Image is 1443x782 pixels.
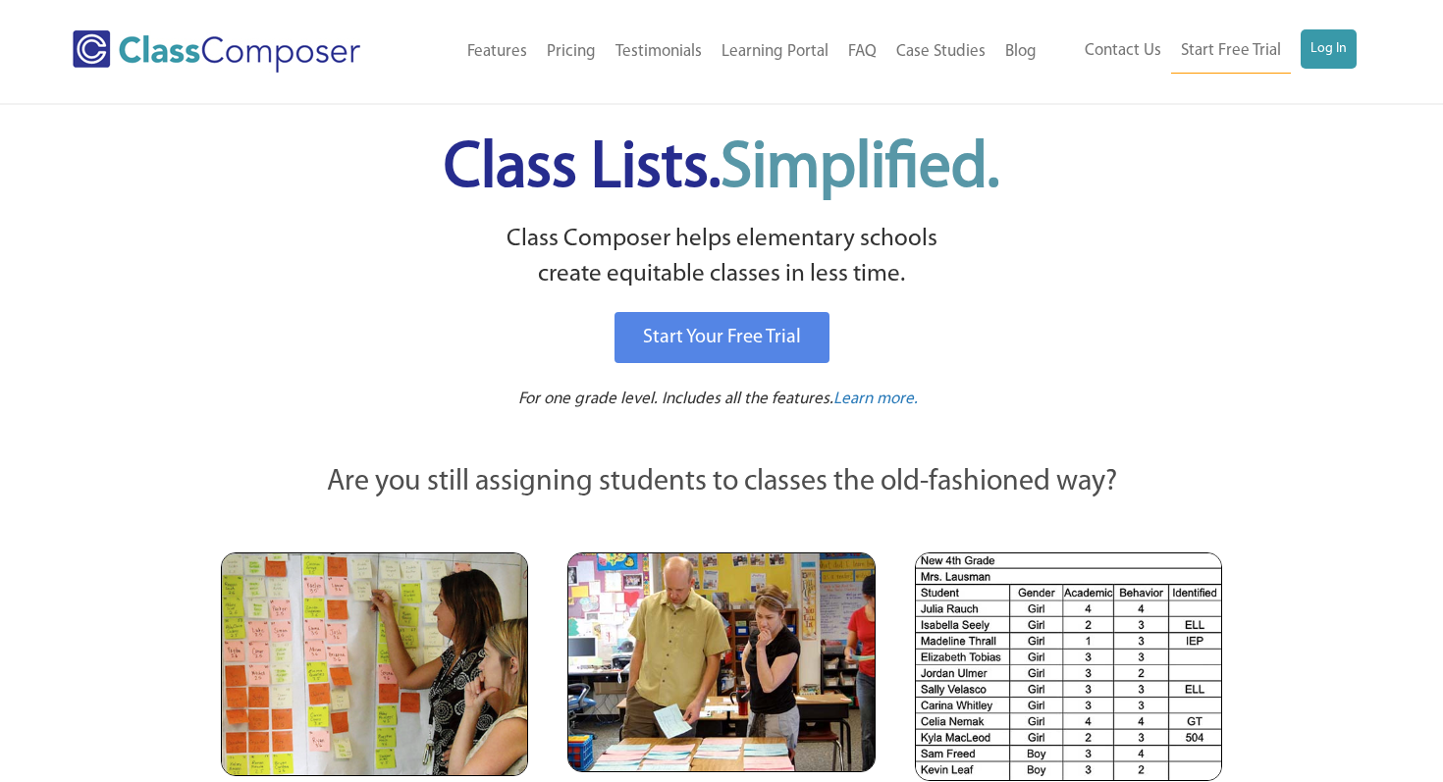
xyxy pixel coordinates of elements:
[606,30,712,74] a: Testimonials
[444,137,999,201] span: Class Lists.
[1171,29,1291,74] a: Start Free Trial
[221,461,1222,504] p: Are you still assigning students to classes the old-fashioned way?
[838,30,886,74] a: FAQ
[537,30,606,74] a: Pricing
[721,137,999,201] span: Simplified.
[886,30,995,74] a: Case Studies
[995,30,1046,74] a: Blog
[615,312,829,363] a: Start Your Free Trial
[518,391,833,407] span: For one grade level. Includes all the features.
[712,30,838,74] a: Learning Portal
[915,552,1222,781] img: Spreadsheets
[833,391,918,407] span: Learn more.
[833,388,918,412] a: Learn more.
[567,552,875,771] img: Blue and Pink Paper Cards
[411,30,1046,74] nav: Header Menu
[457,30,537,74] a: Features
[1301,29,1357,69] a: Log In
[643,328,801,347] span: Start Your Free Trial
[1075,29,1171,73] a: Contact Us
[221,552,528,776] img: Teachers Looking at Sticky Notes
[73,30,360,73] img: Class Composer
[1046,29,1357,74] nav: Header Menu
[218,222,1225,293] p: Class Composer helps elementary schools create equitable classes in less time.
